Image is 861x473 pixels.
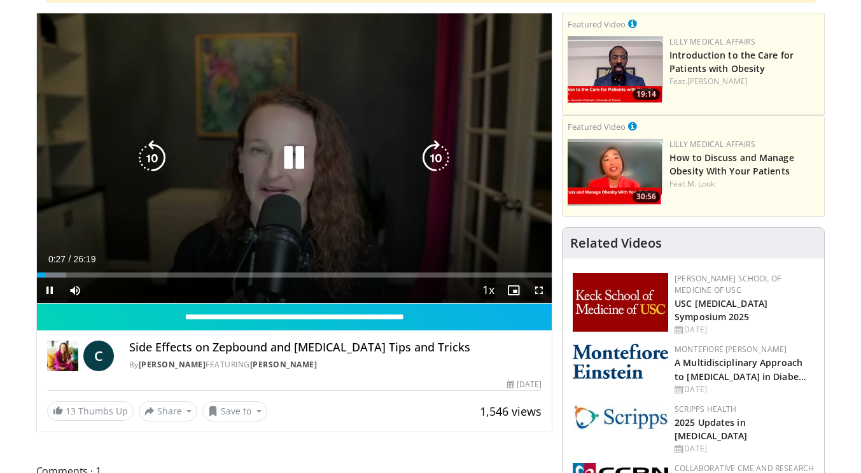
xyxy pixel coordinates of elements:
a: 2025 Updates in [MEDICAL_DATA] [675,416,747,442]
a: C [83,341,114,371]
span: 1,546 views [480,404,542,419]
button: Enable picture-in-picture mode [501,278,526,303]
button: Pause [37,278,62,303]
button: Save to [202,401,267,421]
button: Mute [62,278,88,303]
img: c98a6a29-1ea0-4bd5-8cf5-4d1e188984a7.png.150x105_q85_crop-smart_upscale.png [568,139,663,206]
img: Dr. Carolynn Francavilla [47,341,78,371]
a: M. Look [687,178,715,189]
div: Progress Bar [37,272,552,278]
a: 13 Thumbs Up [47,401,134,421]
a: [PERSON_NAME] [687,76,748,87]
h4: Related Videos [570,236,662,251]
h4: Side Effects on Zepbound and [MEDICAL_DATA] Tips and Tricks [129,341,542,355]
a: USC [MEDICAL_DATA] Symposium 2025 [675,297,767,323]
a: Lilly Medical Affairs [669,139,755,150]
button: Share [139,401,198,421]
button: Fullscreen [526,278,552,303]
img: b0142b4c-93a1-4b58-8f91-5265c282693c.png.150x105_q85_autocrop_double_scale_upscale_version-0.2.png [573,344,668,379]
span: 30:56 [633,191,660,202]
a: How to Discuss and Manage Obesity With Your Patients [669,152,794,177]
div: Feat. [669,178,819,190]
video-js: Video Player [37,13,552,304]
img: acc2e291-ced4-4dd5-b17b-d06994da28f3.png.150x105_q85_crop-smart_upscale.png [568,36,663,103]
small: Featured Video [568,121,626,132]
span: 0:27 [48,254,66,264]
span: 26:19 [73,254,95,264]
div: [DATE] [675,384,814,395]
a: [PERSON_NAME] School of Medicine of USC [675,273,781,295]
a: Introduction to the Care for Patients with Obesity [669,49,794,74]
a: Lilly Medical Affairs [669,36,755,47]
button: Playback Rate [475,278,501,303]
div: [DATE] [675,443,814,455]
span: 13 [66,405,76,417]
img: c9f2b0b7-b02a-4276-a72a-b0cbb4230bc1.jpg.150x105_q85_autocrop_double_scale_upscale_version-0.2.jpg [573,404,668,430]
a: Scripps Health [675,404,736,414]
a: 30:56 [568,139,663,206]
small: Featured Video [568,18,626,30]
img: 7b941f1f-d101-407a-8bfa-07bd47db01ba.png.150x105_q85_autocrop_double_scale_upscale_version-0.2.jpg [573,273,668,332]
span: / [69,254,71,264]
a: [PERSON_NAME] [250,359,318,370]
a: 19:14 [568,36,663,103]
div: [DATE] [507,379,542,390]
div: Feat. [669,76,819,87]
div: [DATE] [675,324,814,335]
a: [PERSON_NAME] [139,359,206,370]
a: Montefiore [PERSON_NAME] [675,344,787,355]
span: 19:14 [633,88,660,100]
a: A Multidisciplinary Approach to [MEDICAL_DATA] in Diabe… [675,357,806,382]
div: By FEATURING [129,359,542,371]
